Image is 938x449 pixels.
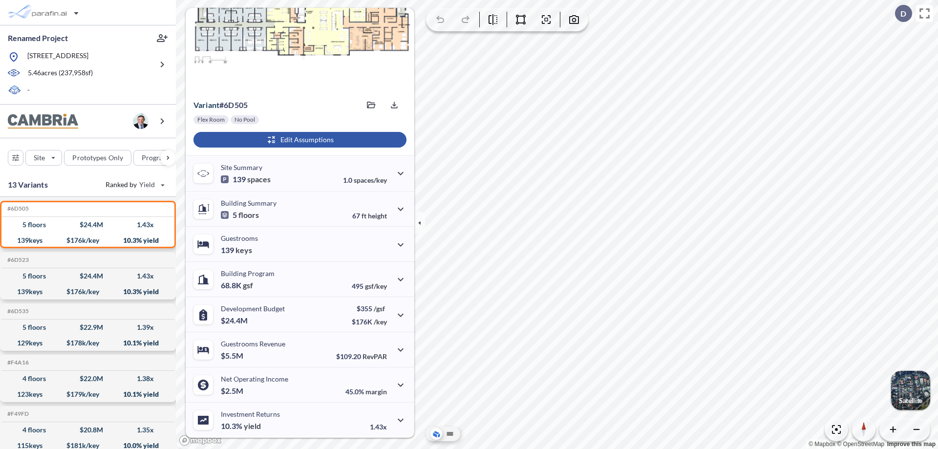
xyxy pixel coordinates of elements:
[235,245,252,255] span: keys
[374,304,385,313] span: /gsf
[370,423,387,431] p: 1.43x
[238,210,259,220] span: floors
[837,441,884,448] a: OpenStreetMap
[193,132,406,148] button: Edit Assumptions
[221,234,258,242] p: Guestrooms
[247,174,271,184] span: spaces
[444,428,456,440] button: Site Plan
[5,257,29,263] h5: Click to copy the code
[5,205,29,212] h5: Click to copy the code
[221,410,280,418] p: Investment Returns
[234,116,255,124] p: No Pool
[221,174,271,184] p: 139
[72,153,123,163] p: Prototypes Only
[900,9,906,18] p: D
[221,199,277,207] p: Building Summary
[368,212,387,220] span: height
[8,33,68,43] p: Renamed Project
[374,318,387,326] span: /key
[8,114,78,129] img: BrandImage
[891,371,930,410] button: Switcher ImageSatellite
[352,282,387,290] p: 495
[343,176,387,184] p: 1.0
[243,280,253,290] span: gsf
[887,441,936,448] a: Improve this map
[221,304,285,313] p: Development Budget
[891,371,930,410] img: Switcher Image
[27,51,88,63] p: [STREET_ADDRESS]
[809,441,835,448] a: Mapbox
[244,421,261,431] span: yield
[25,150,62,166] button: Site
[362,212,366,220] span: ft
[221,269,275,278] p: Building Program
[221,163,262,171] p: Site Summary
[430,428,442,440] button: Aerial View
[221,316,249,325] p: $24.4M
[8,179,48,191] p: 13 Variants
[345,387,387,396] p: 45.0%
[179,435,222,446] a: Mapbox homepage
[221,375,288,383] p: Net Operating Income
[221,386,245,396] p: $2.5M
[34,153,45,163] p: Site
[365,387,387,396] span: margin
[28,68,93,79] p: 5.46 acres ( 237,958 sf)
[133,150,186,166] button: Program
[5,308,29,315] h5: Click to copy the code
[899,397,922,405] p: Satellite
[362,352,387,361] span: RevPAR
[133,113,149,129] img: user logo
[193,100,248,110] p: # 6d505
[98,177,171,192] button: Ranked by Yield
[221,210,259,220] p: 5
[193,100,219,109] span: Variant
[336,352,387,361] p: $109.20
[352,318,387,326] p: $176K
[142,153,169,163] p: Program
[5,359,29,366] h5: Click to copy the code
[365,282,387,290] span: gsf/key
[139,180,155,190] span: Yield
[64,150,131,166] button: Prototypes Only
[5,410,29,417] h5: Click to copy the code
[221,280,253,290] p: 68.8K
[27,85,30,96] p: -
[352,304,387,313] p: $355
[221,421,261,431] p: 10.3%
[352,212,387,220] p: 67
[221,245,252,255] p: 139
[197,116,225,124] p: Flex Room
[354,176,387,184] span: spaces/key
[221,351,245,361] p: $5.5M
[221,340,285,348] p: Guestrooms Revenue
